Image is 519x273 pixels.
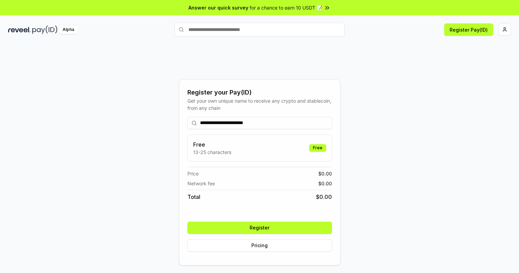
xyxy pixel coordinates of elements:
[187,180,215,187] span: Network fee
[193,140,231,149] h3: Free
[193,149,231,156] p: 13-25 characters
[59,25,78,34] div: Alpha
[318,180,332,187] span: $ 0.00
[32,25,57,34] img: pay_id
[187,193,200,201] span: Total
[187,97,332,112] div: Get your own unique name to receive any crypto and stablecoin, from any chain
[187,239,332,252] button: Pricing
[250,4,322,11] span: for a chance to earn 10 USDT 📝
[318,170,332,177] span: $ 0.00
[187,88,332,97] div: Register your Pay(ID)
[309,144,326,152] div: Free
[316,193,332,201] span: $ 0.00
[188,4,248,11] span: Answer our quick survey
[444,23,493,36] button: Register Pay(ID)
[187,222,332,234] button: Register
[8,25,31,34] img: reveel_dark
[187,170,199,177] span: Price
